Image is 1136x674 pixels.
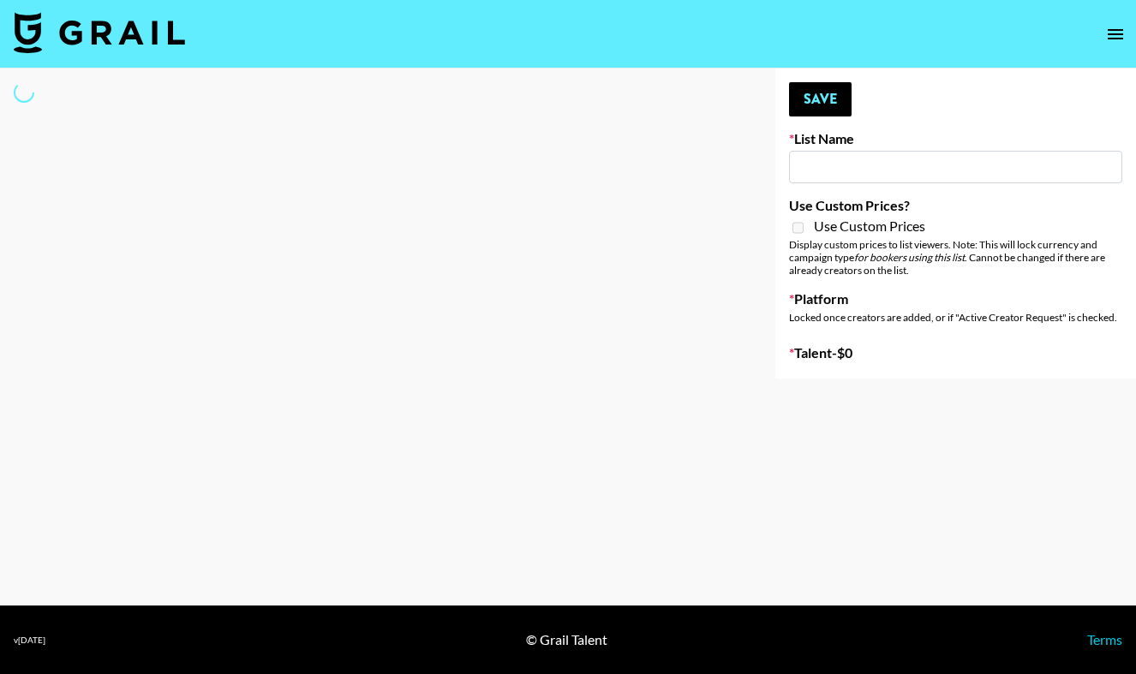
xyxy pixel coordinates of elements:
div: Locked once creators are added, or if "Active Creator Request" is checked. [789,311,1122,324]
label: Talent - $ 0 [789,344,1122,361]
button: open drawer [1098,17,1133,51]
div: Display custom prices to list viewers. Note: This will lock currency and campaign type . Cannot b... [789,238,1122,277]
label: Use Custom Prices? [789,197,1122,214]
div: v [DATE] [14,635,45,646]
span: Use Custom Prices [814,218,925,235]
label: Platform [789,290,1122,307]
img: Grail Talent [14,12,185,53]
a: Terms [1087,631,1122,647]
em: for bookers using this list [854,251,965,264]
div: © Grail Talent [526,631,607,648]
button: Save [789,82,852,116]
label: List Name [789,130,1122,147]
